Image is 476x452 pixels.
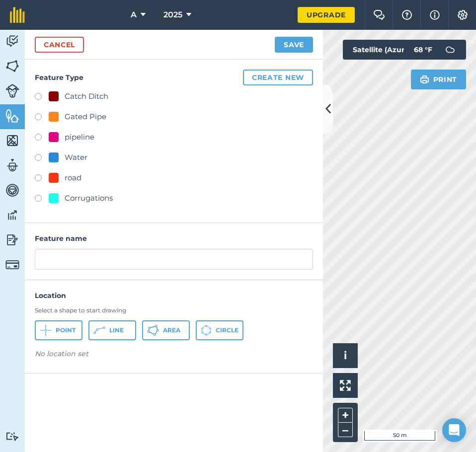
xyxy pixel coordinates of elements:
[65,172,81,184] div: road
[65,192,113,204] div: Corrugations
[196,320,243,340] button: Circle
[243,70,313,85] button: Create new
[88,320,136,340] button: Line
[373,10,385,20] img: Two speech bubbles overlapping with the left bubble in the forefront
[35,70,313,85] h4: Feature Type
[457,10,469,20] img: A cog icon
[404,40,466,60] button: 68 °F
[414,40,432,60] span: 68 ° F
[5,208,19,223] img: svg+xml;base64,PD94bWwgdmVyc2lvbj0iMS4wIiBlbmNvZGluZz0idXRmLTgiPz4KPCEtLSBHZW5lcmF0b3I6IEFkb2JlIE...
[5,59,19,74] img: svg+xml;base64,PHN2ZyB4bWxucz0iaHR0cDovL3d3dy53My5vcmcvMjAwMC9zdmciIHdpZHRoPSI1NiIgaGVpZ2h0PSI2MC...
[35,290,313,301] h4: Location
[411,70,467,89] button: Print
[338,423,353,437] button: –
[430,9,440,21] img: svg+xml;base64,PHN2ZyB4bWxucz0iaHR0cDovL3d3dy53My5vcmcvMjAwMC9zdmciIHdpZHRoPSIxNyIgaGVpZ2h0PSIxNy...
[333,343,358,368] button: i
[35,349,88,358] em: No location set
[142,320,190,340] button: Area
[10,7,25,23] img: fieldmargin Logo
[5,34,19,49] img: svg+xml;base64,PD94bWwgdmVyc2lvbj0iMS4wIiBlbmNvZGluZz0idXRmLTgiPz4KPCEtLSBHZW5lcmF0b3I6IEFkb2JlIE...
[131,9,137,21] span: A
[5,258,19,272] img: svg+xml;base64,PD94bWwgdmVyc2lvbj0iMS4wIiBlbmNvZGluZz0idXRmLTgiPz4KPCEtLSBHZW5lcmF0b3I6IEFkb2JlIE...
[56,326,76,334] span: Point
[340,380,351,391] img: Four arrows, one pointing top left, one top right, one bottom right and the last bottom left
[35,306,313,314] h3: Select a shape to start drawing
[5,158,19,173] img: svg+xml;base64,PD94bWwgdmVyc2lvbj0iMS4wIiBlbmNvZGluZz0idXRmLTgiPz4KPCEtLSBHZW5lcmF0b3I6IEFkb2JlIE...
[109,326,124,334] span: Line
[442,418,466,442] div: Open Intercom Messenger
[344,349,347,362] span: i
[65,111,106,123] div: Gated Pipe
[35,233,313,244] h4: Feature name
[65,151,87,163] div: Water
[163,9,182,21] span: 2025
[216,326,238,334] span: Circle
[298,7,355,23] a: Upgrade
[35,320,82,340] button: Point
[5,108,19,123] img: svg+xml;base64,PHN2ZyB4bWxucz0iaHR0cDovL3d3dy53My5vcmcvMjAwMC9zdmciIHdpZHRoPSI1NiIgaGVpZ2h0PSI2MC...
[5,84,19,98] img: svg+xml;base64,PD94bWwgdmVyc2lvbj0iMS4wIiBlbmNvZGluZz0idXRmLTgiPz4KPCEtLSBHZW5lcmF0b3I6IEFkb2JlIE...
[401,10,413,20] img: A question mark icon
[420,74,429,85] img: svg+xml;base64,PHN2ZyB4bWxucz0iaHR0cDovL3d3dy53My5vcmcvMjAwMC9zdmciIHdpZHRoPSIxOSIgaGVpZ2h0PSIyNC...
[163,326,180,334] span: Area
[5,232,19,247] img: svg+xml;base64,PD94bWwgdmVyc2lvbj0iMS4wIiBlbmNvZGluZz0idXRmLTgiPz4KPCEtLSBHZW5lcmF0b3I6IEFkb2JlIE...
[338,408,353,423] button: +
[275,37,313,53] button: Save
[35,37,84,53] a: Cancel
[5,133,19,148] img: svg+xml;base64,PHN2ZyB4bWxucz0iaHR0cDovL3d3dy53My5vcmcvMjAwMC9zdmciIHdpZHRoPSI1NiIgaGVpZ2h0PSI2MC...
[5,432,19,441] img: svg+xml;base64,PD94bWwgdmVyc2lvbj0iMS4wIiBlbmNvZGluZz0idXRmLTgiPz4KPCEtLSBHZW5lcmF0b3I6IEFkb2JlIE...
[65,90,108,102] div: Catch Ditch
[5,183,19,198] img: svg+xml;base64,PD94bWwgdmVyc2lvbj0iMS4wIiBlbmNvZGluZz0idXRmLTgiPz4KPCEtLSBHZW5lcmF0b3I6IEFkb2JlIE...
[343,40,438,60] button: Satellite (Azure)
[65,131,94,143] div: pipeline
[440,40,460,60] img: svg+xml;base64,PD94bWwgdmVyc2lvbj0iMS4wIiBlbmNvZGluZz0idXRmLTgiPz4KPCEtLSBHZW5lcmF0b3I6IEFkb2JlIE...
